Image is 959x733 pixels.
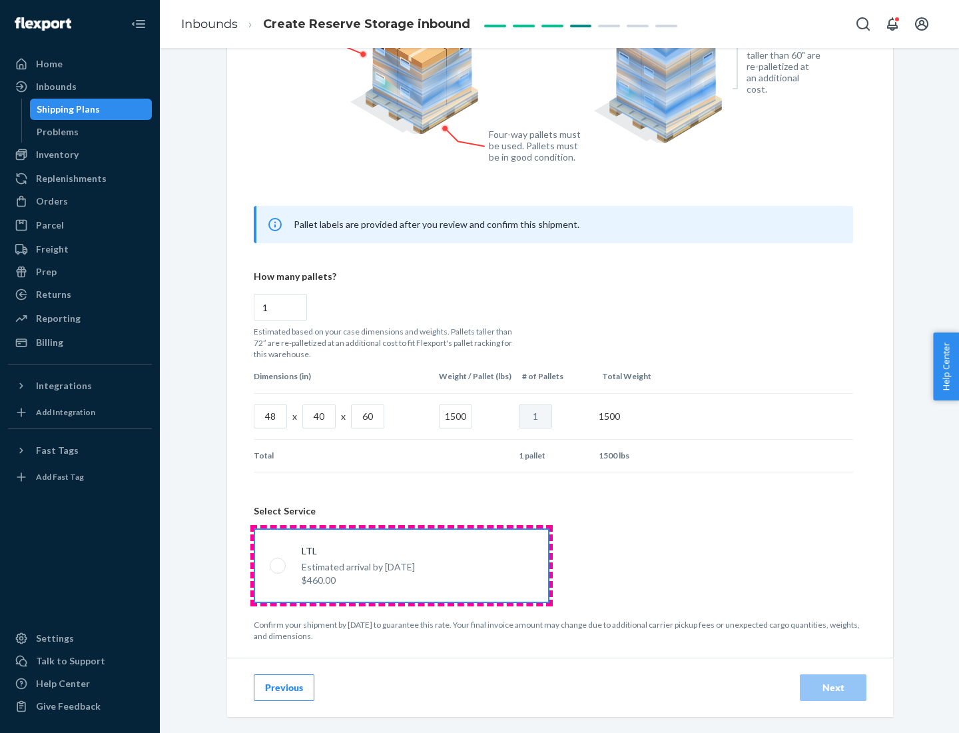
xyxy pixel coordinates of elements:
td: Total [254,440,434,472]
p: $460.00 [302,574,415,587]
div: Give Feedback [36,700,101,713]
a: Inbounds [181,17,238,31]
p: Confirm your shipment by [DATE] to guarantee this rate. Your final invoice amount may change due ... [254,619,866,642]
a: Reporting [8,308,152,329]
th: # of Pallets [517,360,597,392]
div: Returns [36,288,71,301]
div: Freight [36,243,69,256]
div: Home [36,57,63,71]
td: 1500 lbs [593,440,673,472]
div: Inbounds [36,80,77,93]
button: Previous [254,674,314,701]
div: Talk to Support [36,654,105,668]
a: Freight [8,239,152,260]
p: x [341,410,346,423]
th: Total Weight [597,360,677,392]
button: Fast Tags [8,440,152,461]
th: Dimensions (in) [254,360,434,392]
button: Open notifications [879,11,906,37]
button: Integrations [8,375,152,396]
div: Orders [36,195,68,208]
a: Prep [8,261,152,283]
div: Help Center [36,677,90,690]
div: Billing [36,336,63,349]
button: Next [800,674,866,701]
a: Returns [8,284,152,305]
a: Replenishments [8,168,152,189]
p: x [292,410,297,423]
p: Estimated arrival by [DATE] [302,560,415,574]
button: Give Feedback [8,696,152,717]
a: Problems [30,121,153,143]
a: Home [8,53,152,75]
img: Flexport logo [15,17,71,31]
p: LTL [302,544,415,558]
a: Talk to Support [8,650,152,672]
button: Open Search Box [850,11,876,37]
button: Help Center [933,333,959,400]
p: How many pallets? [254,270,853,283]
a: Orders [8,191,152,212]
a: Inventory [8,144,152,165]
a: Shipping Plans [30,99,153,120]
figcaption: Four-way pallets must be used. Pallets must be in good condition. [489,129,581,163]
a: Add Fast Tag [8,466,152,488]
a: Parcel [8,215,152,236]
a: Add Integration [8,402,152,423]
a: Billing [8,332,152,353]
div: Problems [37,125,79,139]
a: Help Center [8,673,152,694]
button: Open account menu [908,11,935,37]
th: Weight / Pallet (lbs) [434,360,517,392]
div: Add Integration [36,406,95,418]
span: Create Reserve Storage inbound [263,17,470,31]
div: Add Fast Tag [36,471,84,482]
div: Replenishments [36,172,107,185]
div: Next [811,681,855,694]
div: Fast Tags [36,444,79,457]
div: Integrations [36,379,92,392]
p: Estimated based on your case dimensions and weights. Pallets taller than 72” are re-palletized at... [254,326,520,360]
div: Prep [36,265,57,279]
td: 1 pallet [513,440,593,472]
span: Pallet labels are provided after you review and confirm this shipment. [294,219,579,230]
a: Inbounds [8,76,152,97]
div: Inventory [36,148,79,161]
header: Select Service [254,504,866,518]
div: Shipping Plans [37,103,100,116]
span: 1500 [599,410,620,422]
button: Close Navigation [125,11,152,37]
ol: breadcrumbs [170,5,481,44]
a: Settings [8,628,152,649]
div: Parcel [36,219,64,232]
div: Reporting [36,312,81,325]
div: Settings [36,632,74,645]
